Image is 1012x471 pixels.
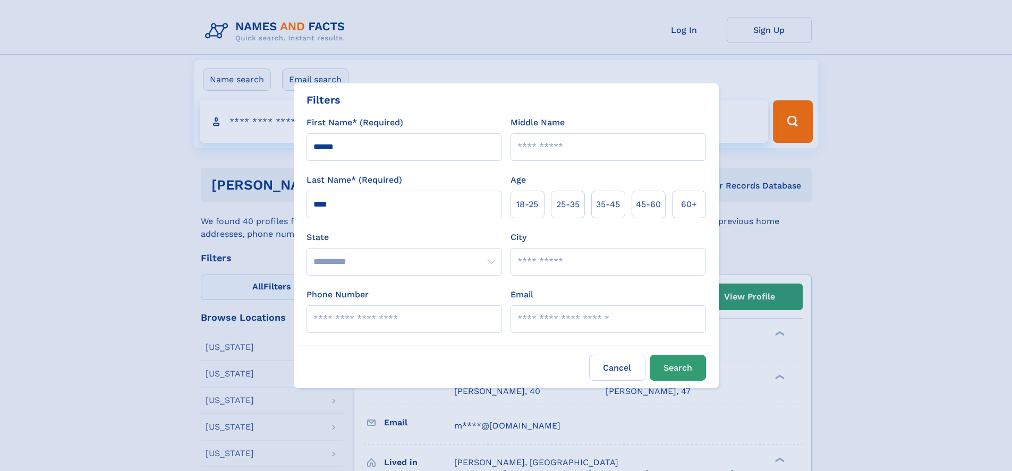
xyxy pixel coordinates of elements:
[516,198,538,211] span: 18‑25
[511,174,526,186] label: Age
[556,198,580,211] span: 25‑35
[307,92,341,108] div: Filters
[511,288,533,301] label: Email
[307,116,403,129] label: First Name* (Required)
[636,198,661,211] span: 45‑60
[596,198,620,211] span: 35‑45
[307,231,502,244] label: State
[511,231,526,244] label: City
[307,174,402,186] label: Last Name* (Required)
[650,355,706,381] button: Search
[589,355,645,381] label: Cancel
[681,198,697,211] span: 60+
[511,116,565,129] label: Middle Name
[307,288,369,301] label: Phone Number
